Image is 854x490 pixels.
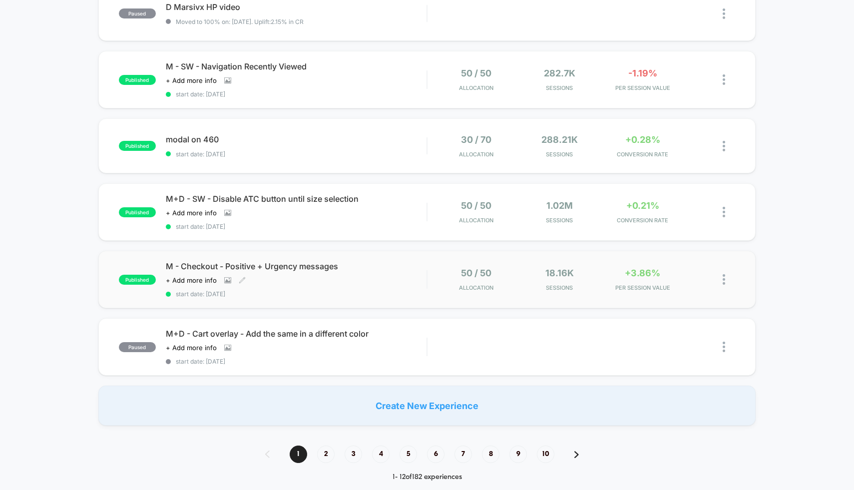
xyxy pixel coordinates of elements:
span: published [119,141,156,151]
span: start date: [DATE] [166,290,427,298]
span: PER SESSION VALUE [603,284,681,291]
span: 6 [427,446,444,463]
span: published [119,75,156,85]
span: modal on 460 [166,134,427,144]
span: D Marsivx HP video [166,2,427,12]
img: pagination forward [574,451,579,458]
span: 50 / 50 [461,200,491,211]
span: 9 [509,446,527,463]
span: + Add more info [166,209,217,217]
span: 4 [372,446,390,463]
span: + Add more info [166,76,217,84]
span: Allocation [459,284,493,291]
div: 1 - 12 of 182 experiences [255,473,599,482]
img: close [723,274,725,285]
span: 1 [290,446,307,463]
span: paused [119,342,156,352]
img: close [723,207,725,217]
span: M - Checkout - Positive + Urgency messages [166,261,427,271]
span: Sessions [520,84,598,91]
span: 282.7k [544,68,575,78]
div: Create New Experience [98,386,756,426]
span: start date: [DATE] [166,90,427,98]
span: +0.28% [625,134,660,145]
span: Moved to 100% on: [DATE] . Uplift: 2.15% in CR [176,18,304,25]
span: PER SESSION VALUE [603,84,681,91]
span: 30 / 70 [461,134,491,145]
span: Sessions [520,284,598,291]
span: start date: [DATE] [166,223,427,230]
span: published [119,275,156,285]
span: M+D - SW - Disable ATC button until size selection [166,194,427,204]
span: M+D - Cart overlay - Add the same in a different color [166,329,427,339]
img: close [723,74,725,85]
span: M - SW - Navigation Recently Viewed [166,61,427,71]
span: Allocation [459,84,493,91]
span: 50 / 50 [461,68,491,78]
span: 18.16k [545,268,574,278]
span: 3 [345,446,362,463]
span: 50 / 50 [461,268,491,278]
span: published [119,207,156,217]
span: + Add more info [166,344,217,352]
span: CONVERSION RATE [603,217,681,224]
span: start date: [DATE] [166,150,427,158]
span: start date: [DATE] [166,358,427,365]
span: +0.21% [626,200,659,211]
span: Allocation [459,151,493,158]
span: 288.21k [541,134,578,145]
span: -1.19% [628,68,657,78]
span: Allocation [459,217,493,224]
span: 7 [454,446,472,463]
span: paused [119,8,156,18]
img: close [723,8,725,19]
span: +3.86% [625,268,660,278]
img: close [723,141,725,151]
span: 1.02M [546,200,573,211]
span: 5 [400,446,417,463]
span: CONVERSION RATE [603,151,681,158]
span: + Add more info [166,276,217,284]
span: 10 [537,446,554,463]
span: 8 [482,446,499,463]
img: close [723,342,725,352]
span: Sessions [520,217,598,224]
span: 2 [317,446,335,463]
span: Sessions [520,151,598,158]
